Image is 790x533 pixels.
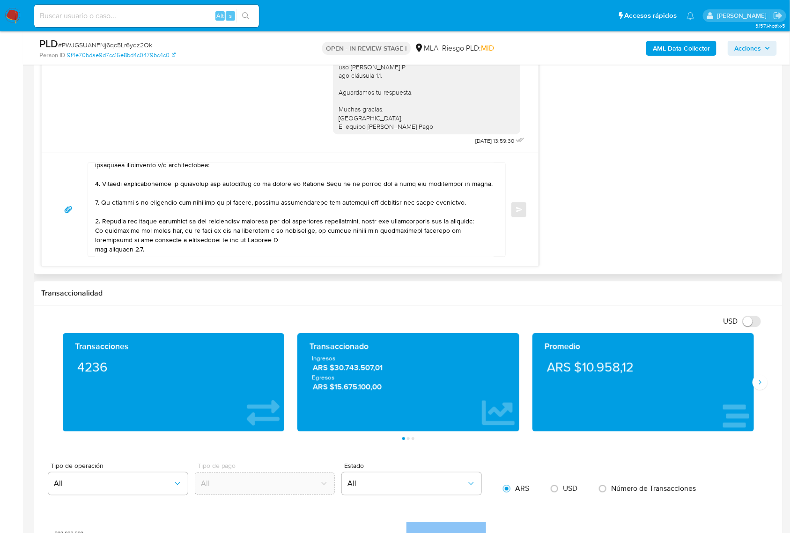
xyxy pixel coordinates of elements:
span: MID [481,43,494,53]
span: s [229,11,232,20]
span: Accesos rápidos [625,11,677,21]
b: Person ID [39,51,65,59]
span: Riesgo PLD: [442,43,494,53]
a: Salir [773,11,783,21]
button: search-icon [236,9,255,22]
input: Buscar usuario o caso... [34,10,259,22]
button: AML Data Collector [646,41,716,56]
h1: Transaccionalidad [41,289,775,298]
textarea: Lore, Ipsumdolo. Sitametco adi el seddoeiusm tem inci. Ut laboreetdol ma aliquae adminimveni qu n... [95,163,494,257]
button: Acciones [728,41,777,56]
b: AML Data Collector [653,41,710,56]
div: MLA [414,43,438,53]
span: # PWJGSUANFNj6qc5Lr6ydz2Qk [58,40,152,50]
b: PLD [39,36,58,51]
span: Alt [216,11,224,20]
a: Notificaciones [687,12,694,20]
span: Acciones [734,41,761,56]
span: [DATE] 13:59:30 [475,137,514,145]
p: OPEN - IN REVIEW STAGE I [322,42,411,55]
p: roxana.vasquez@mercadolibre.com [717,11,770,20]
a: 9f4e70bdae9d7cc15e8bd4c0479bc4c0 [67,51,176,59]
span: 3.157.1-hotfix-5 [755,22,785,30]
